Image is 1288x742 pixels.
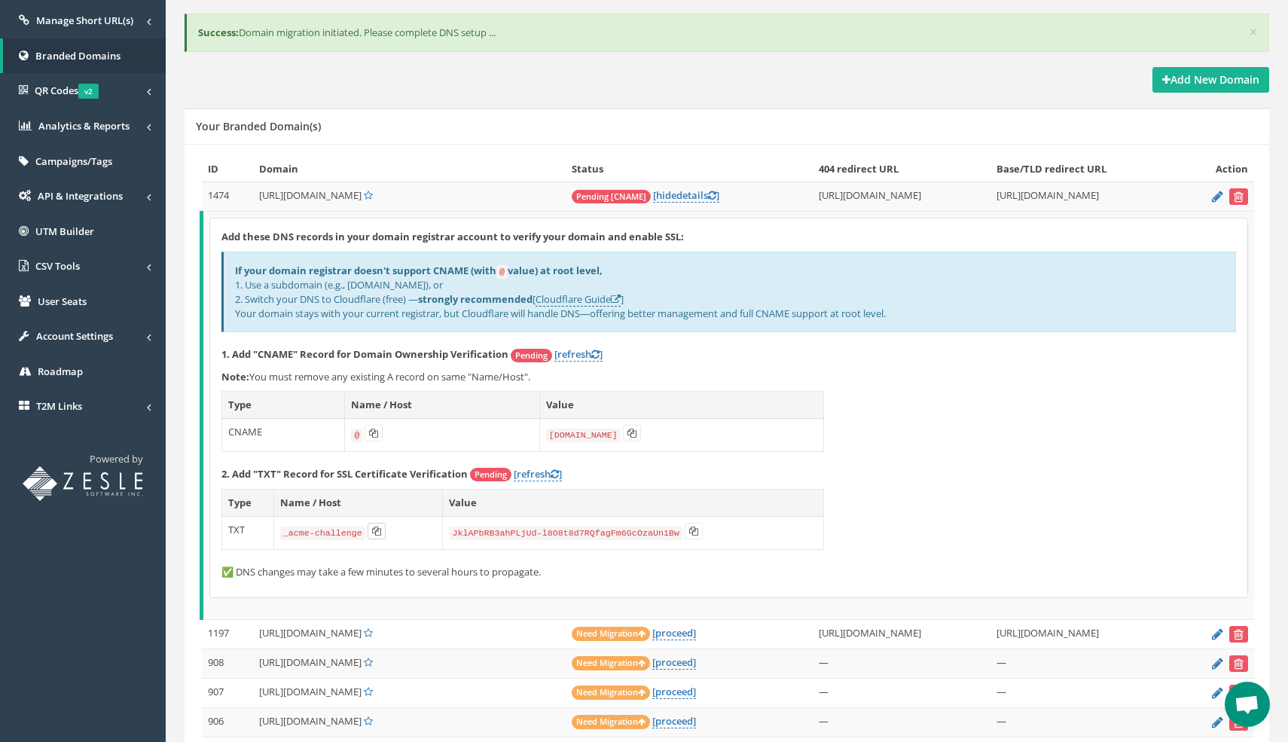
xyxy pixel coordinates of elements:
[813,708,990,737] td: —
[990,156,1180,182] th: Base/TLD redirect URL
[35,49,121,63] span: Branded Domains
[1152,67,1269,93] a: Add New Domain
[652,685,696,699] a: [proceed]
[813,679,990,708] td: —
[546,429,621,442] code: [DOMAIN_NAME]
[813,620,990,649] td: [URL][DOMAIN_NAME]
[78,84,99,99] span: v2
[652,626,696,640] a: [proceed]
[496,265,508,279] code: @
[38,119,130,133] span: Analytics & Reports
[652,714,696,728] a: [proceed]
[202,620,253,649] td: 1197
[259,685,362,698] span: [URL][DOMAIN_NAME]
[572,715,650,729] span: Need Migration
[259,626,362,640] span: [URL][DOMAIN_NAME]
[35,259,80,273] span: CSV Tools
[554,347,603,362] a: [refresh]
[222,392,345,419] th: Type
[990,182,1180,212] td: [URL][DOMAIN_NAME]
[38,365,83,378] span: Roadmap
[221,565,1236,579] p: ✅ DNS changes may take a few minutes to several hours to propagate.
[351,429,362,442] code: @
[198,26,239,39] b: Success:
[221,370,249,383] b: Note:
[572,686,650,700] span: Need Migration
[235,264,603,277] b: If your domain registrar doesn't support CNAME (with value) at root level,
[418,292,533,306] b: strongly recommended
[185,14,1269,52] div: Domain migration initiated. Please complete DNS setup ...
[813,649,990,679] td: —
[539,392,823,419] th: Value
[202,182,253,212] td: 1474
[990,708,1180,737] td: —
[364,655,373,669] a: Set Default
[280,527,365,540] code: _acme-challenge
[449,527,682,540] code: JklAPbRB3ahPLjUd-l8O8t8d7RQfagFm6GcOzaUn1Bw
[38,189,123,203] span: API & Integrations
[653,188,719,203] a: [hidedetails]
[813,182,990,212] td: [URL][DOMAIN_NAME]
[1180,156,1254,182] th: Action
[990,679,1180,708] td: —
[36,399,82,413] span: T2M Links
[364,188,373,202] a: Set Default
[990,620,1180,649] td: [URL][DOMAIN_NAME]
[222,516,274,549] td: TXT
[364,714,373,728] a: Set Default
[221,230,684,243] strong: Add these DNS records in your domain registrar account to verify your domain and enable SSL:
[221,252,1236,332] div: 1. Use a subdomain (e.g., [DOMAIN_NAME]), or 2. Switch your DNS to Cloudflare (free) — [ ] Your d...
[253,156,566,182] th: Domain
[196,121,321,132] h5: Your Branded Domain(s)
[202,649,253,679] td: 908
[222,490,274,517] th: Type
[652,655,696,670] a: [proceed]
[470,468,511,481] span: Pending
[36,329,113,343] span: Account Settings
[443,490,824,517] th: Value
[364,626,373,640] a: Set Default
[202,708,253,737] td: 906
[35,154,112,168] span: Campaigns/Tags
[222,418,345,451] td: CNAME
[345,392,539,419] th: Name / Host
[202,156,253,182] th: ID
[259,714,362,728] span: [URL][DOMAIN_NAME]
[536,292,621,307] a: Cloudflare Guide
[259,655,362,669] span: [URL][DOMAIN_NAME]
[1249,24,1258,40] button: ×
[273,490,443,517] th: Name / Host
[990,649,1180,679] td: —
[1225,682,1270,727] div: Open chat
[514,467,562,481] a: [refresh]
[35,84,99,97] span: QR Codes
[221,467,468,481] strong: 2. Add "TXT" Record for SSL Certificate Verification
[572,190,651,203] span: Pending [CNAME]
[23,466,143,501] img: T2M URL Shortener powered by Zesle Software Inc.
[221,370,1236,384] p: You must remove any existing A record on same "Name/Host".
[364,685,373,698] a: Set Default
[511,349,552,362] span: Pending
[566,156,813,182] th: Status
[38,295,87,308] span: User Seats
[1162,72,1259,87] strong: Add New Domain
[572,627,650,641] span: Need Migration
[202,679,253,708] td: 907
[36,14,133,27] span: Manage Short URL(s)
[35,224,94,238] span: UTM Builder
[656,188,676,202] span: hide
[259,188,362,202] span: [URL][DOMAIN_NAME]
[90,452,143,466] span: Powered by
[813,156,990,182] th: 404 redirect URL
[572,656,650,670] span: Need Migration
[221,347,508,361] strong: 1. Add "CNAME" Record for Domain Ownership Verification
